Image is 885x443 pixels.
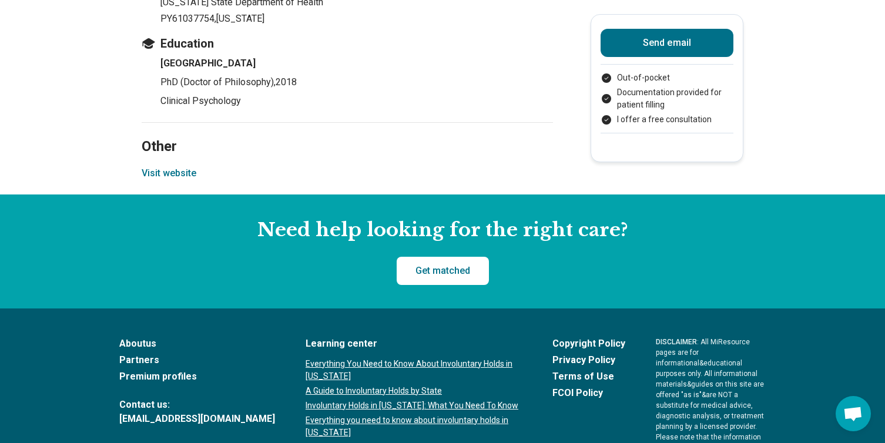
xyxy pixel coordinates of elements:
h2: Other [142,109,553,157]
a: Copyright Policy [552,337,625,351]
a: Partners [119,353,275,367]
h2: Need help looking for the right care? [9,218,876,243]
li: Documentation provided for patient filling [601,86,733,111]
a: Involuntary Holds in [US_STATE]: What You Need To Know [306,400,522,412]
h4: [GEOGRAPHIC_DATA] [160,56,553,71]
ul: Payment options [601,72,733,126]
a: Terms of Use [552,370,625,384]
a: A Guide to Involuntary Holds by State [306,385,522,397]
h3: Education [142,35,553,52]
a: Learning center [306,337,522,351]
a: Privacy Policy [552,353,625,367]
a: [EMAIL_ADDRESS][DOMAIN_NAME] [119,412,275,426]
li: Out-of-pocket [601,72,733,84]
a: Everything You Need to Know About Involuntary Holds in [US_STATE] [306,358,522,382]
span: Contact us: [119,398,275,412]
span: , [US_STATE] [214,13,264,24]
span: DISCLAIMER [656,338,697,346]
div: Open chat [836,396,871,431]
button: Send email [601,29,733,57]
a: Premium profiles [119,370,275,384]
a: FCOI Policy [552,386,625,400]
p: PhD (Doctor of Philosophy) , 2018 [160,75,553,89]
button: Visit website [142,166,196,180]
a: Aboutus [119,337,275,351]
li: I offer a free consultation [601,113,733,126]
a: Get matched [397,257,489,285]
p: Clinical Psychology [160,94,553,108]
a: Everything you need to know about involuntary holds in [US_STATE] [306,414,522,439]
p: PY61037754 [160,12,553,26]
